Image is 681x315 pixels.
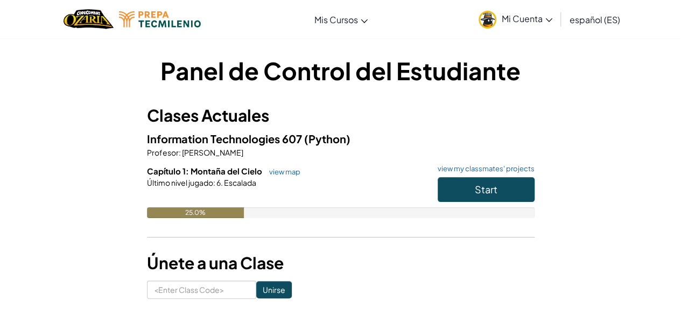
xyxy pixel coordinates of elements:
[475,183,497,195] span: Start
[119,11,201,27] img: Tecmilenio logo
[479,11,496,29] img: avatar
[438,177,535,202] button: Start
[502,13,552,24] span: Mi Cuenta
[147,166,264,176] span: Capítulo 1: Montaña del Cielo
[147,251,535,275] h3: Únete a una Clase
[147,148,179,157] span: Profesor
[147,54,535,87] h1: Panel de Control del Estudiante
[213,178,215,187] span: :
[256,281,292,298] input: Unirse
[309,5,373,34] a: Mis Cursos
[223,178,256,187] span: Escalada
[304,132,350,145] span: (Python)
[147,178,213,187] span: Último nivel jugado
[473,2,558,36] a: Mi Cuenta
[64,8,114,30] a: Ozaria by CodeCombat logo
[181,148,243,157] span: [PERSON_NAME]
[147,132,304,145] span: Information Technologies 607
[147,207,244,218] div: 25.0%
[147,103,535,128] h3: Clases Actuales
[215,178,223,187] span: 6.
[179,148,181,157] span: :
[64,8,114,30] img: Home
[570,14,620,25] span: español (ES)
[432,165,535,172] a: view my classmates' projects
[147,281,256,299] input: <Enter Class Code>
[564,5,626,34] a: español (ES)
[264,167,300,176] a: view map
[314,14,358,25] span: Mis Cursos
